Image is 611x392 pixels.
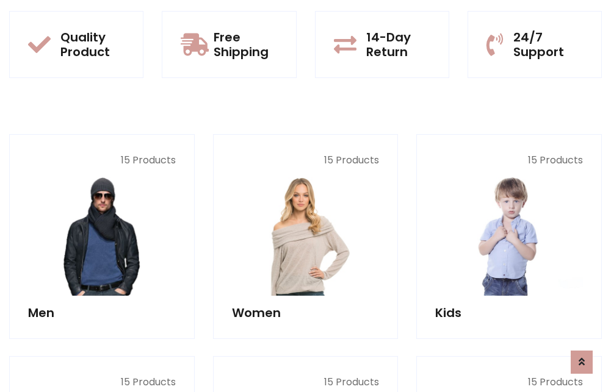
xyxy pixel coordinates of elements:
p: 15 Products [28,375,176,390]
h5: Men [28,305,176,320]
h5: Free Shipping [214,30,277,59]
h5: Kids [435,305,583,320]
p: 15 Products [28,153,176,168]
h5: Women [232,305,380,320]
p: 15 Products [435,375,583,390]
p: 15 Products [435,153,583,168]
h5: Quality Product [60,30,125,59]
h5: 14-Day Return [366,30,430,59]
p: 15 Products [232,375,380,390]
p: 15 Products [232,153,380,168]
h5: 24/7 Support [513,30,583,59]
